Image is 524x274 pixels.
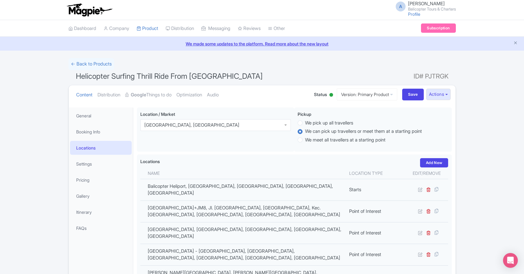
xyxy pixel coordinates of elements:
a: Locations [70,141,132,155]
label: We pick up all travellers [305,120,353,127]
button: Actions [426,89,451,100]
th: Edit/Remove [406,167,448,179]
a: Gallery [70,189,132,203]
a: Distribution [97,85,120,105]
strong: Google [131,91,146,99]
label: We can pick up travellers or meet them at a starting point [305,128,422,135]
a: Subscription [421,23,456,33]
div: [GEOGRAPHIC_DATA], [GEOGRAPHIC_DATA] [144,122,239,128]
a: Content [76,85,93,105]
span: A [396,2,406,11]
td: [GEOGRAPHIC_DATA]+JM8, Jl. [GEOGRAPHIC_DATA], [GEOGRAPHIC_DATA], Kec. [GEOGRAPHIC_DATA], [GEOGRAP... [140,200,346,222]
a: Company [104,20,129,37]
a: General [70,109,132,123]
span: Pickup [298,112,311,117]
span: Location / Market [140,112,175,117]
a: Distribution [166,20,194,37]
a: ← Back to Products [68,58,114,70]
a: Reviews [238,20,261,37]
a: Other [268,20,285,37]
div: Active [328,91,334,100]
a: We made some updates to the platform. Read more about the new layout [4,40,520,47]
td: Starts [345,179,405,200]
span: Status [314,91,327,98]
a: Itinerary [70,205,132,219]
td: [GEOGRAPHIC_DATA], [GEOGRAPHIC_DATA], [GEOGRAPHIC_DATA], [GEOGRAPHIC_DATA], [GEOGRAPHIC_DATA] [140,222,346,244]
span: [PERSON_NAME] [408,1,445,6]
td: Point of Interest [345,222,405,244]
th: Location type [345,167,405,179]
small: Balicopter Tours & Charters [408,7,456,11]
a: Profile [408,11,420,17]
a: Product [137,20,158,37]
th: Name [140,167,346,179]
a: Dashboard [68,20,96,37]
a: Version: Primary Product [337,88,397,100]
span: Helicopter Surfing Thrill Ride From [GEOGRAPHIC_DATA] [76,72,263,81]
td: Point of Interest [345,200,405,222]
td: Balicopter Heliport, [GEOGRAPHIC_DATA], [GEOGRAPHIC_DATA], [GEOGRAPHIC_DATA], [GEOGRAPHIC_DATA] [140,179,346,200]
a: Optimization [176,85,202,105]
a: A [PERSON_NAME] Balicopter Tours & Charters [392,1,456,11]
input: Save [402,89,424,100]
a: Booking Info [70,125,132,139]
a: Settings [70,157,132,171]
label: We meet all travellers at a starting point [305,137,386,144]
td: [GEOGRAPHIC_DATA] - [GEOGRAPHIC_DATA], [GEOGRAPHIC_DATA], [GEOGRAPHIC_DATA], [GEOGRAPHIC_DATA], [... [140,244,346,265]
a: Add New [420,158,448,167]
img: logo-ab69f6fb50320c5b225c76a69d11143b.png [65,3,113,17]
div: Open Intercom Messenger [503,253,518,268]
label: Locations [140,158,160,165]
td: Point of Interest [345,244,405,265]
a: Pricing [70,173,132,187]
button: Close announcement [513,40,518,47]
a: Messaging [201,20,230,37]
span: ID# PJTRGK [414,70,448,82]
a: FAQs [70,221,132,235]
a: GoogleThings to do [125,85,171,105]
a: Audio [207,85,219,105]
